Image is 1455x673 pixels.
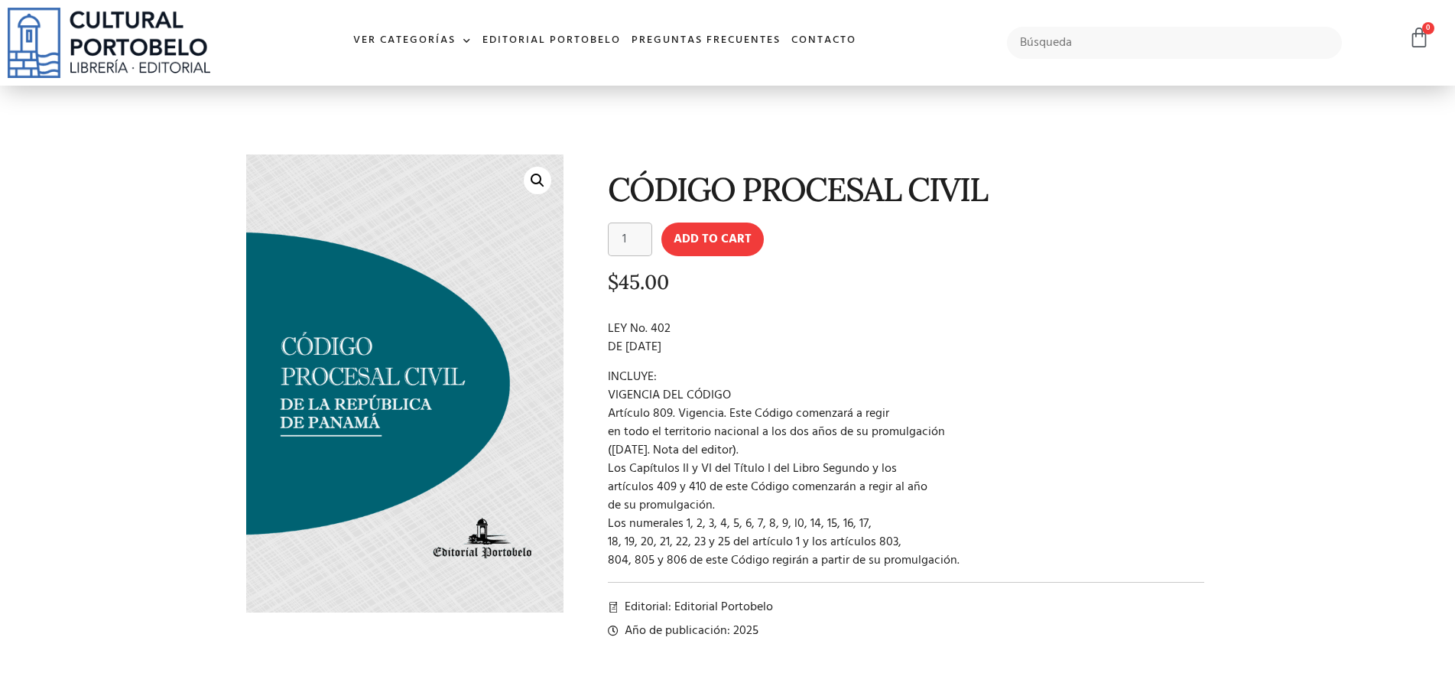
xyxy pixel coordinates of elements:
[608,223,652,256] input: Product quantity
[524,167,551,194] a: 🔍
[477,24,626,57] a: Editorial Portobelo
[1408,27,1430,49] a: 0
[348,24,477,57] a: Ver Categorías
[608,171,1205,207] h1: CÓDIGO PROCESAL CIVIL
[621,598,773,616] span: Editorial: Editorial Portobelo
[661,223,764,256] button: Add to cart
[626,24,786,57] a: Preguntas frecuentes
[1007,27,1342,59] input: Búsqueda
[608,368,1205,570] p: INCLUYE: VIGENCIA DEL CÓDIGO Artículo 809. Vigencia. Este Código comenzará a regir en todo el ter...
[608,320,1205,356] p: LEY No. 402 DE [DATE]
[786,24,862,57] a: Contacto
[621,622,758,640] span: Año de publicación: 2025
[608,269,619,294] span: $
[1422,22,1434,34] span: 0
[608,269,669,294] bdi: 45.00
